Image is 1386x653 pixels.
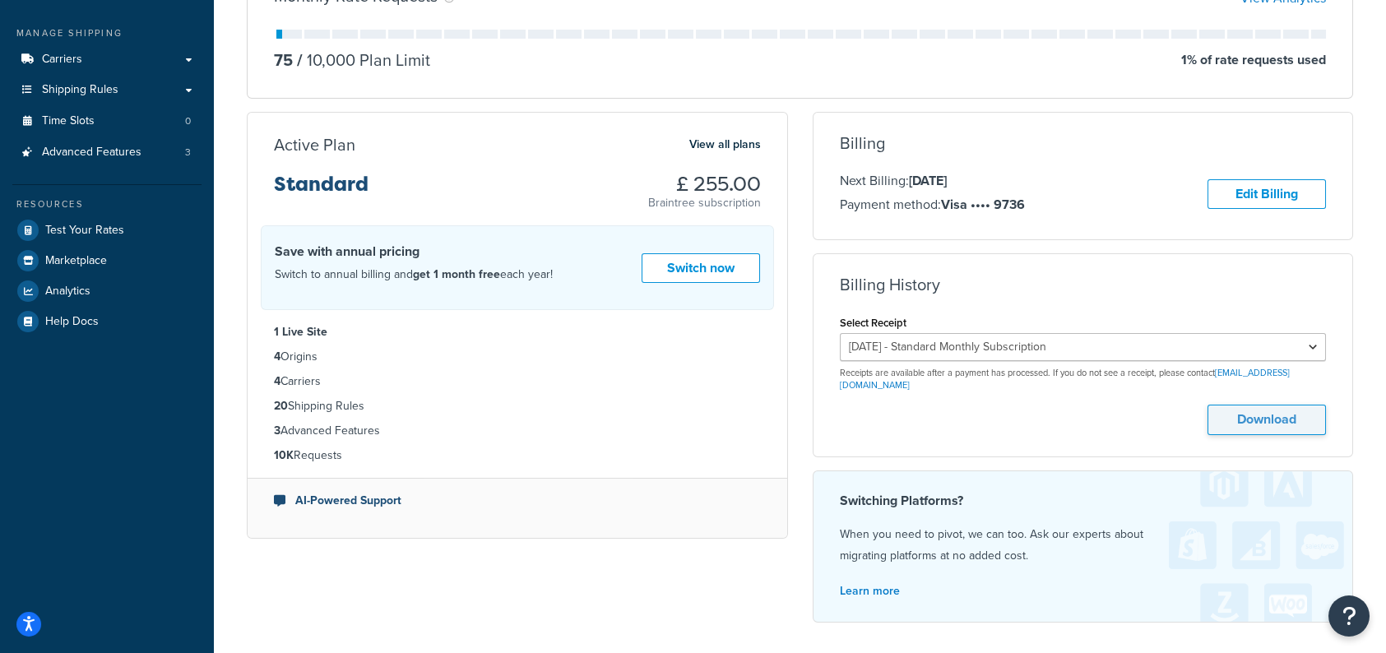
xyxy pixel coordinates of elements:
p: Payment method: [840,194,1025,215]
a: Advanced Features 3 [12,137,202,168]
a: [EMAIL_ADDRESS][DOMAIN_NAME] [840,366,1290,391]
h3: £ 255.00 [648,174,761,195]
span: Test Your Rates [45,224,124,238]
li: Carriers [274,373,761,391]
strong: 20 [274,397,288,414]
h4: Switching Platforms? [840,491,1327,511]
p: Next Billing: [840,170,1025,192]
a: View all plans [689,134,761,155]
strong: 4 [274,348,280,365]
p: 10,000 Plan Limit [293,49,430,72]
a: Carriers [12,44,202,75]
li: Requests [274,447,761,465]
span: Shipping Rules [42,83,118,97]
a: Test Your Rates [12,215,202,245]
div: Resources [12,197,202,211]
li: AI-Powered Support [274,492,761,510]
span: Help Docs [45,315,99,329]
span: Analytics [45,285,90,299]
span: Time Slots [42,114,95,128]
h3: Billing History [840,276,940,294]
div: Manage Shipping [12,26,202,40]
h4: Save with annual pricing [275,242,553,262]
li: Origins [274,348,761,366]
h3: Standard [274,174,369,208]
a: Switch now [642,253,760,284]
a: Analytics [12,276,202,306]
strong: 1 Live Site [274,323,327,340]
p: 1 % of rate requests used [1181,49,1326,72]
span: 0 [185,114,191,128]
p: Switch to annual billing and each year! [275,264,553,285]
button: Open Resource Center [1328,595,1370,637]
p: Braintree subscription [648,195,761,211]
span: Marketplace [45,254,107,268]
strong: [DATE] [909,171,947,190]
span: 3 [185,146,191,160]
p: When you need to pivot, we can too. Ask our experts about migrating platforms at no added cost. [840,524,1327,567]
li: Advanced Features [274,422,761,440]
strong: Visa •••• 9736 [941,195,1025,214]
h3: Active Plan [274,136,355,154]
button: Download [1208,405,1326,435]
strong: 10K [274,447,294,464]
span: Advanced Features [42,146,141,160]
strong: get 1 month free [413,266,500,283]
label: Select Receipt [840,317,906,329]
strong: 3 [274,422,280,439]
h3: Billing [840,134,885,152]
a: Learn more [840,582,900,600]
a: Marketplace [12,246,202,276]
a: Shipping Rules [12,75,202,105]
strong: 4 [274,373,280,390]
a: Edit Billing [1208,179,1326,210]
p: 75 [274,49,293,72]
a: Help Docs [12,307,202,336]
span: Carriers [42,53,82,67]
li: Shipping Rules [274,397,761,415]
p: Receipts are available after a payment has processed. If you do not see a receipt, please contact [840,367,1327,392]
li: Advanced Features [12,137,202,168]
span: / [297,48,303,72]
li: Time Slots [12,106,202,137]
a: Time Slots 0 [12,106,202,137]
